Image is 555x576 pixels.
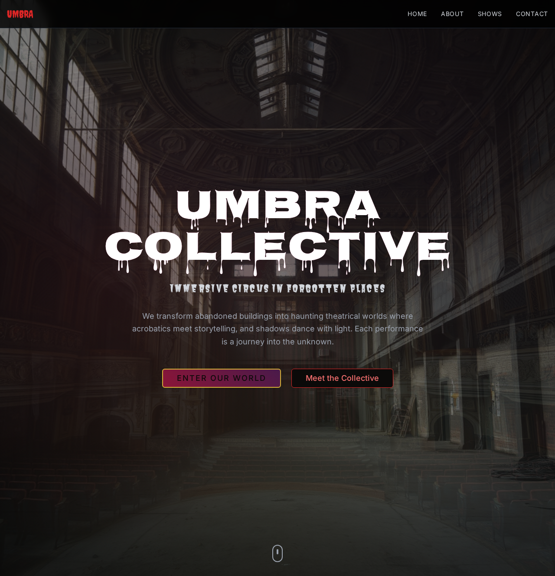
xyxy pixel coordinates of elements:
[441,10,464,18] a: About
[478,10,503,18] a: Shows
[7,7,33,21] a: UMBRA
[516,10,548,18] a: Contact
[83,188,472,272] h1: UMBRA COLLECTIVE
[408,10,427,18] a: Home
[291,369,393,388] button: Meet the Collective
[132,310,423,348] p: We transform abandoned buildings into haunting theatrical worlds where acrobatics meet storytelli...
[83,282,472,296] p: Immersive Circus in Forgotten Places
[162,369,281,388] button: Enter Our World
